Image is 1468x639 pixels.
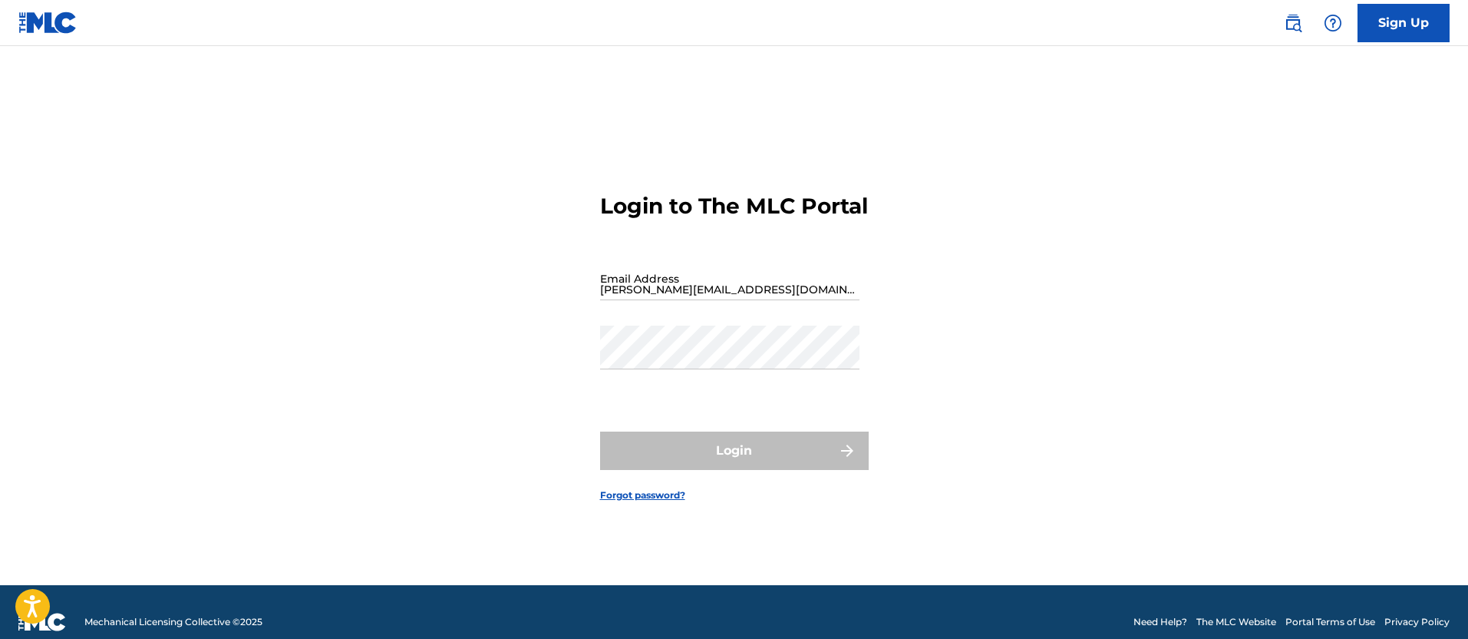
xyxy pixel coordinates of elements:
a: Portal Terms of Use [1285,615,1375,629]
span: Mechanical Licensing Collective © 2025 [84,615,262,629]
img: logo [18,613,66,631]
h3: Login to The MLC Portal [600,193,868,220]
a: Need Help? [1133,615,1187,629]
a: Public Search [1278,8,1308,38]
a: Sign Up [1357,4,1450,42]
div: Help [1318,8,1348,38]
a: Forgot password? [600,488,685,502]
img: search [1284,14,1302,32]
img: help [1324,14,1342,32]
a: The MLC Website [1196,615,1276,629]
img: MLC Logo [18,12,78,34]
a: Privacy Policy [1384,615,1450,629]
